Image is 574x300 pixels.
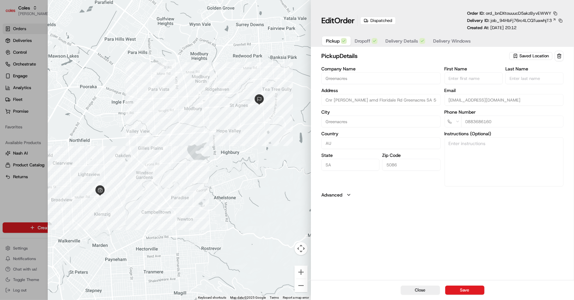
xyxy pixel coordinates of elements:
[7,95,17,105] img: Asif Zaman Khan
[321,15,355,26] h1: Edit
[382,159,440,171] input: Enter zip code
[17,42,118,49] input: Got a question? Start typing here...
[491,18,552,24] span: job_94HbFj76rc4LCQTuawhjT3
[445,72,503,84] input: Enter first name
[355,38,370,44] span: Dropoff
[401,286,440,295] button: Close
[491,18,556,24] a: job_94HbFj76rc4LCQTuawhjT3
[321,94,440,106] input: Floriedale Rd & Muller Rd, Greenacres SA 5086, Australia
[321,51,508,61] h2: pickup Details
[58,119,71,124] span: [DATE]
[270,296,279,299] a: Terms (opens in new tab)
[7,62,18,74] img: 1736555255976-a54dd68f-1ca7-489b-9aae-adbdc363a1c4
[321,116,440,127] input: Enter city
[7,147,12,152] div: 📗
[13,119,18,124] img: 1736555255976-a54dd68f-1ca7-489b-9aae-adbdc363a1c4
[467,18,564,24] div: Delivery ID:
[326,38,340,44] span: Pickup
[7,6,20,19] img: Nash
[321,159,380,171] input: Enter state
[29,62,107,69] div: Start new chat
[445,88,564,93] label: Email
[445,94,564,106] input: Enter email
[14,62,25,74] img: 9348399581014_9c7cce1b1fe23128a2eb_72.jpg
[433,38,471,44] span: Delivery Windows
[321,110,440,114] label: City
[321,192,564,198] button: Advanced
[7,85,44,90] div: Past conversations
[295,242,308,255] button: Map camera controls
[7,113,17,123] img: Ben Goodger
[486,10,551,16] span: ord_bnDXtouuucD5akzByvEWWY
[490,25,516,30] span: [DATE] 20:12
[445,286,484,295] button: Save
[519,53,549,59] span: Saved Location
[53,143,108,155] a: 💻API Documentation
[230,296,266,299] span: Map data ©2025 Google
[54,101,57,106] span: •
[509,51,553,61] button: Saved Location
[54,119,57,124] span: •
[505,72,564,84] input: Enter last name
[62,146,105,153] span: API Documentation
[321,131,440,136] label: Country
[13,146,50,153] span: Knowledge Base
[334,15,355,26] span: Order
[295,279,308,292] button: Zoom out
[295,266,308,279] button: Zoom in
[65,162,79,167] span: Pylon
[382,153,440,158] label: Zip Code
[49,291,71,300] img: Google
[467,10,551,16] p: Order ID:
[467,25,516,31] p: Created At:
[4,143,53,155] a: 📗Knowledge Base
[20,119,53,124] span: [PERSON_NAME]
[29,69,90,74] div: We're available if you need us!
[321,88,440,93] label: Address
[283,296,309,299] a: Report a map error
[7,26,119,36] p: Welcome 👋
[321,66,440,71] label: Company Name
[49,291,71,300] a: Open this area in Google Maps (opens a new window)
[198,295,226,300] button: Keyboard shortcuts
[321,153,380,158] label: State
[101,84,119,91] button: See all
[20,101,53,106] span: [PERSON_NAME]
[321,137,440,149] input: Enter country
[321,192,342,198] label: Advanced
[461,116,564,127] input: Enter phone number
[55,147,60,152] div: 💻
[321,72,440,84] input: Enter company name
[111,64,119,72] button: Start new chat
[58,101,71,106] span: [DATE]
[445,66,503,71] label: First Name
[46,162,79,167] a: Powered byPylon
[505,66,564,71] label: Last Name
[385,38,418,44] span: Delivery Details
[360,17,396,25] div: Dispatched
[13,102,18,107] img: 1736555255976-a54dd68f-1ca7-489b-9aae-adbdc363a1c4
[445,131,564,136] label: Instructions (Optional)
[445,110,564,114] label: Phone Number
